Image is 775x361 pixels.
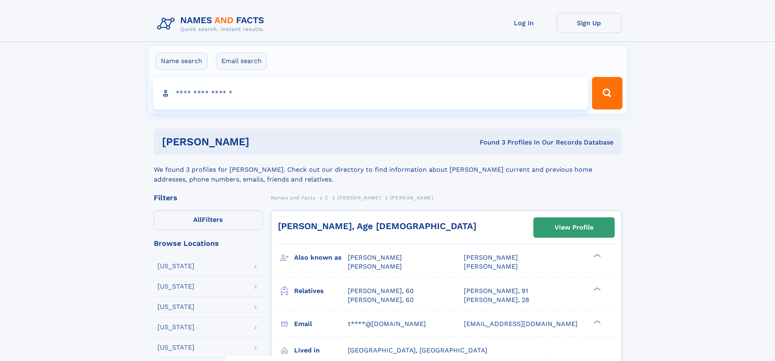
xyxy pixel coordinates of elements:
div: [US_STATE] [157,283,194,290]
div: ❯ [592,286,601,291]
a: [PERSON_NAME], 91 [464,287,528,295]
span: [PERSON_NAME] [464,254,518,261]
a: [PERSON_NAME] [337,193,381,203]
label: Filters [154,210,263,230]
a: [PERSON_NAME], 60 [348,287,414,295]
div: Filters [154,194,263,201]
input: search input [153,77,589,109]
div: [US_STATE] [157,304,194,310]
span: [PERSON_NAME] [348,263,402,270]
span: [PERSON_NAME] [390,195,434,201]
a: View Profile [534,218,614,237]
div: View Profile [555,218,594,237]
span: [PERSON_NAME] [337,195,381,201]
div: ❯ [592,253,601,258]
label: Name search [155,53,207,70]
img: Logo Names and Facts [154,13,271,35]
button: Search Button [592,77,622,109]
a: [PERSON_NAME], Age [DEMOGRAPHIC_DATA] [278,221,476,231]
a: Sign Up [557,13,622,33]
h1: [PERSON_NAME] [162,137,365,147]
a: [PERSON_NAME], 28 [464,295,529,304]
div: [US_STATE] [157,344,194,351]
span: [GEOGRAPHIC_DATA], [GEOGRAPHIC_DATA] [348,346,487,354]
div: We found 3 profiles for [PERSON_NAME]. Check out our directory to find information about [PERSON_... [154,155,622,184]
div: [US_STATE] [157,263,194,269]
h3: Also known as [294,251,348,265]
span: [PERSON_NAME] [464,263,518,270]
span: [PERSON_NAME] [348,254,402,261]
div: Found 3 Profiles In Our Records Database [365,138,613,147]
a: Log In [491,13,557,33]
label: Email search [216,53,267,70]
span: All [193,216,202,223]
div: Browse Locations [154,240,263,247]
a: Names and Facts [271,193,316,203]
a: [PERSON_NAME], 60 [348,295,414,304]
h3: Email [294,317,348,331]
span: [EMAIL_ADDRESS][DOMAIN_NAME] [464,320,578,328]
span: C [325,195,328,201]
div: [US_STATE] [157,324,194,330]
div: ❯ [592,319,601,324]
h3: Lived in [294,343,348,357]
a: C [325,193,328,203]
h3: Relatives [294,284,348,298]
